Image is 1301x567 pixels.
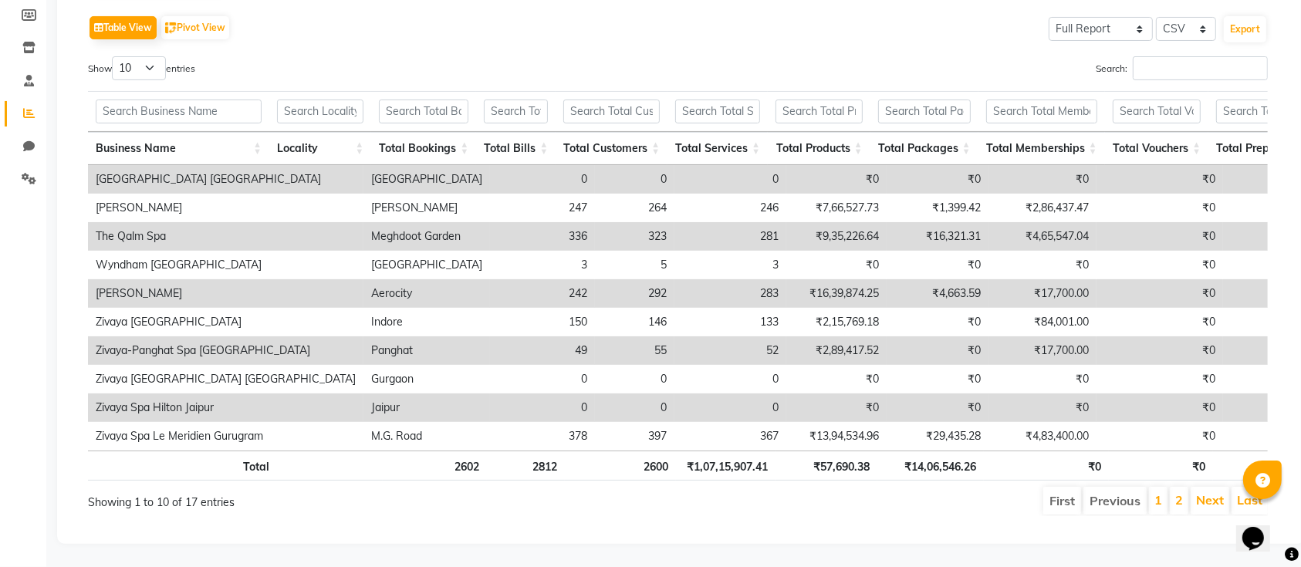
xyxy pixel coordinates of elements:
td: 3 [674,251,786,279]
td: 283 [674,279,786,308]
td: ₹0 [786,251,887,279]
td: ₹0 [1097,422,1223,451]
td: 3 [490,251,595,279]
td: ₹0 [1097,336,1223,365]
td: 336 [490,222,595,251]
td: 292 [595,279,674,308]
th: Total Bookings: activate to sort column ascending [371,132,476,165]
td: Zivaya [GEOGRAPHIC_DATA] [GEOGRAPHIC_DATA] [88,365,363,393]
th: 2602 [383,451,487,481]
td: ₹0 [1097,194,1223,222]
td: [PERSON_NAME] [88,194,363,222]
th: Locality: activate to sort column ascending [269,132,371,165]
td: 0 [595,393,674,422]
iframe: chat widget [1236,505,1286,552]
td: ₹13,94,534.96 [786,422,887,451]
td: 52 [674,336,786,365]
td: ₹4,663.59 [887,279,988,308]
td: 0 [674,393,786,422]
td: ₹4,83,400.00 [988,422,1097,451]
input: Search: [1133,56,1268,80]
td: 150 [490,308,595,336]
td: Zivaya [GEOGRAPHIC_DATA] [88,308,363,336]
input: Search Total Bookings [379,100,468,123]
a: 1 [1154,492,1162,508]
td: ₹84,001.00 [988,308,1097,336]
input: Search Total Services [675,100,760,123]
input: Search Business Name [96,100,262,123]
td: 49 [490,336,595,365]
td: [PERSON_NAME] [88,279,363,308]
td: ₹0 [1097,365,1223,393]
td: ₹0 [988,393,1097,422]
td: ₹2,89,417.52 [786,336,887,365]
td: Zivaya-Panghat Spa [GEOGRAPHIC_DATA] [88,336,363,365]
img: pivot.png [165,22,177,34]
a: Last [1237,492,1262,508]
td: ₹0 [1097,393,1223,422]
td: [GEOGRAPHIC_DATA] [GEOGRAPHIC_DATA] [88,165,363,194]
td: ₹0 [887,165,988,194]
td: M.G. Road [363,422,490,451]
td: The Qalm Spa [88,222,363,251]
th: Total Bills: activate to sort column ascending [476,132,556,165]
td: 242 [490,279,595,308]
td: 133 [674,308,786,336]
a: 2 [1175,492,1183,508]
td: 0 [595,365,674,393]
th: 2812 [487,451,565,481]
td: ₹0 [786,393,887,422]
td: Zivaya Spa Le Meridien Gurugram [88,422,363,451]
th: Total Products: activate to sort column ascending [768,132,870,165]
td: Meghdoot Garden [363,222,490,251]
th: Business Name: activate to sort column ascending [88,132,269,165]
td: 0 [490,393,595,422]
td: 323 [595,222,674,251]
input: Search Locality [277,100,363,123]
th: ₹14,06,546.26 [877,451,984,481]
td: ₹0 [887,365,988,393]
td: ₹2,15,769.18 [786,308,887,336]
td: 0 [490,365,595,393]
td: 0 [674,165,786,194]
td: ₹0 [887,393,988,422]
td: 247 [490,194,595,222]
input: Search Total Bills [484,100,548,123]
input: Search Total Vouchers [1113,100,1201,123]
input: Search Total Customers [563,100,660,123]
th: ₹0 [984,451,1109,481]
td: Zivaya Spa Hilton Jaipur [88,393,363,422]
td: Panghat [363,336,490,365]
td: ₹0 [1097,222,1223,251]
td: ₹16,321.31 [887,222,988,251]
td: 146 [595,308,674,336]
td: Gurgaon [363,365,490,393]
button: Pivot View [161,16,229,39]
input: Search Total Products [776,100,862,123]
label: Show entries [88,56,195,80]
a: Next [1196,492,1224,508]
td: ₹16,39,874.25 [786,279,887,308]
td: [GEOGRAPHIC_DATA] [363,165,490,194]
td: ₹0 [887,251,988,279]
td: ₹0 [887,308,988,336]
td: 0 [490,165,595,194]
th: Total Customers: activate to sort column ascending [556,132,667,165]
td: ₹0 [988,365,1097,393]
select: Showentries [112,56,166,80]
th: Total Memberships: activate to sort column ascending [978,132,1105,165]
td: ₹0 [786,365,887,393]
td: ₹2,86,437.47 [988,194,1097,222]
td: 5 [595,251,674,279]
td: ₹0 [1097,251,1223,279]
td: Aerocity [363,279,490,308]
td: 264 [595,194,674,222]
th: Total Packages: activate to sort column ascending [870,132,978,165]
td: 0 [595,165,674,194]
td: 378 [490,422,595,451]
th: 2600 [565,451,676,481]
input: Search Total Memberships [986,100,1097,123]
td: 246 [674,194,786,222]
td: Jaipur [363,393,490,422]
td: ₹0 [1097,308,1223,336]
